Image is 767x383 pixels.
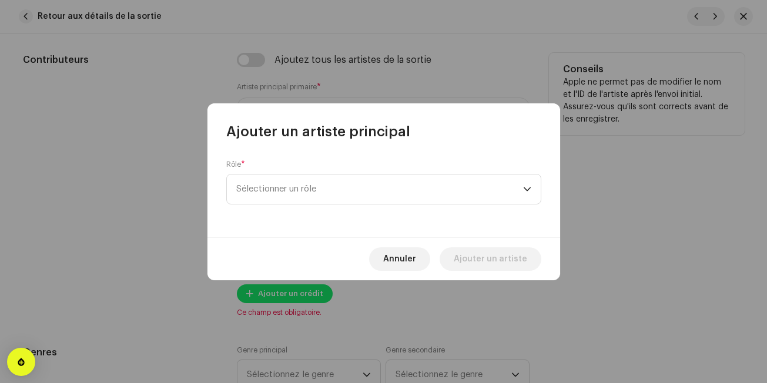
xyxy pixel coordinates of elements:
[236,174,523,204] span: Sélectionner un rôle
[226,122,410,141] span: Ajouter un artiste principal
[383,247,416,271] span: Annuler
[369,247,430,271] button: Annuler
[454,247,527,271] span: Ajouter un artiste
[523,174,531,204] div: dropdown trigger
[7,348,35,376] div: Open Intercom Messenger
[226,160,245,169] label: Rôle
[440,247,541,271] button: Ajouter un artiste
